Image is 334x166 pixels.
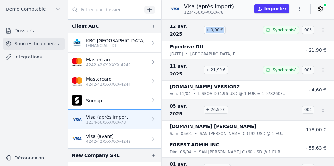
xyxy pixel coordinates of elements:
[170,51,183,57] p: [DATE]
[200,130,287,137] p: SAN [PERSON_NAME] C (192 USD @ 1 EUR = 1,078651685 USD)
[254,4,289,13] button: Importer
[3,4,65,14] button: Demo Comptable
[68,110,161,129] a: Visa (après import) 1234-56XX-XXXX-78
[68,129,161,148] a: Visa (avant) 4242-42XX-XXXX-4242
[186,51,188,57] div: •
[170,123,256,130] p: [DOMAIN_NAME] [PERSON_NAME]
[170,91,190,97] p: ven. 11/04
[170,22,201,38] span: 12 avr. 2025
[273,27,296,33] span: Synchronisé
[6,6,46,12] span: Demo Comptable
[302,66,314,74] span: 005
[3,38,65,50] a: Sources financières
[72,57,82,67] img: imageedit_2_6530439554.png
[302,106,314,114] span: 004
[86,133,131,140] p: Visa (avant)
[86,57,131,63] p: Mastercard
[170,62,201,78] span: 11 avr. 2025
[306,145,326,151] span: - 55,63 €
[170,43,203,51] p: Pipedrive OU
[72,76,82,87] img: imageedit_2_6530439554.png
[302,26,314,34] span: 006
[190,51,235,57] p: [GEOGRAPHIC_DATA] E
[86,114,130,120] p: Visa (après import)
[195,130,197,137] div: •
[86,37,145,44] p: KBC [GEOGRAPHIC_DATA]
[170,141,219,149] p: FOREST ADMIN INC
[204,66,228,74] span: + 21,90 €
[306,47,326,53] span: - 21,90 €
[170,149,191,155] p: dim. 06/04
[273,67,296,73] span: Synchronisé
[204,106,228,114] span: + 26,50 €
[86,43,145,48] p: [FINANCIAL_ID]
[86,97,102,104] p: Sumup
[194,149,196,155] div: •
[72,114,82,124] img: visa.png
[86,139,131,144] p: 4242-42XX-XXXX-4242
[3,51,65,63] a: Intégrations
[72,151,120,159] div: New Company SRL
[68,72,161,91] a: Mastercard 4242-42XX-XXXX-4244
[72,133,82,144] img: visa.png
[170,102,201,118] span: 05 avr. 2025
[309,87,326,92] span: - 4,60 €
[170,83,240,91] p: [DOMAIN_NAME] VERSION2
[68,33,161,53] a: KBC [GEOGRAPHIC_DATA] [FINANCIAL_ID]
[3,153,65,163] button: Déconnexion
[68,91,161,110] a: Sumup
[86,120,130,125] p: 1234-56XX-XXXX-78
[72,95,82,106] img: apple-touch-icon-1.png
[3,25,65,37] a: Dossiers
[170,4,180,14] img: visa.png
[184,10,224,15] span: 1234-56XX-XXXX-78
[86,76,131,82] p: Mastercard
[68,4,142,16] input: Filtrer par dossier...
[204,26,226,34] span: + 0,00 €
[86,62,131,68] p: 4242-42XX-XXXX-4242
[303,127,326,132] span: - 178,00 €
[184,3,234,10] p: Visa (après import)
[193,91,195,97] div: •
[198,91,287,97] p: LISBOA D (4,96 USD @ 1 EUR = 1,07826087 USD)
[68,53,161,72] a: Mastercard 4242-42XX-XXXX-4242
[72,22,99,30] div: Client ABC
[86,82,131,87] p: 4242-42XX-XXXX-4244
[170,130,192,137] p: sam. 05/04
[72,38,82,48] img: KBC_BRUSSELS_KREDBEBB.png
[199,149,287,155] p: SAN [PERSON_NAME] C (60 USD @ 1 EUR = 1,078554737 USD)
